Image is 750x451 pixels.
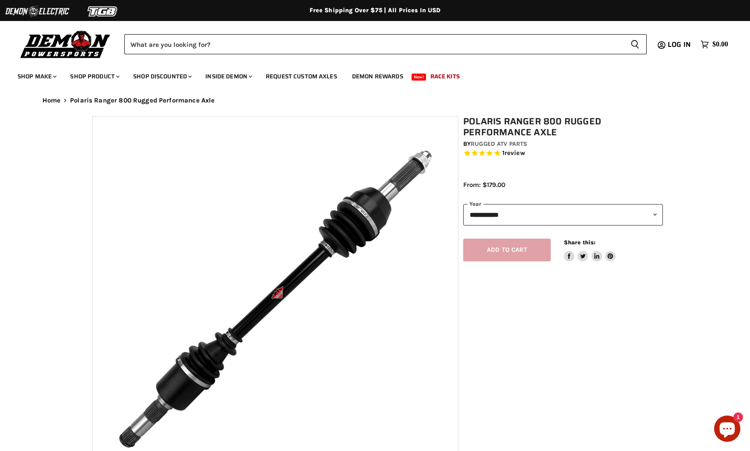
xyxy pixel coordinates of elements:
a: Shop Product [63,67,125,85]
a: Request Custom Axles [259,67,344,85]
span: New! [412,74,426,81]
span: Log in [668,39,691,50]
nav: Breadcrumbs [25,97,725,104]
ul: Main menu [11,64,726,85]
a: Inside Demon [199,67,257,85]
a: Log in [664,41,696,49]
a: $0.00 [696,38,732,51]
img: Demon Powersports [18,28,113,60]
span: Share this: [564,239,595,246]
input: Search [124,34,623,54]
inbox-online-store-chat: Shopify online store chat [711,416,743,444]
span: 1 reviews [502,149,525,157]
h1: Polaris Ranger 800 Rugged Performance Axle [463,116,663,138]
a: Rugged ATV Parts [471,140,527,148]
span: From: $179.00 [463,181,505,189]
a: Shop Make [11,67,62,85]
button: Search [623,34,647,54]
a: Race Kits [424,67,466,85]
a: Shop Discounted [127,67,197,85]
div: by [463,139,663,149]
a: Home [42,97,61,104]
img: Demon Electric Logo 2 [4,3,70,20]
aside: Share this: [564,239,616,262]
a: Demon Rewards [345,67,410,85]
span: $0.00 [712,40,728,49]
span: Rated 5.0 out of 5 stars 1 reviews [463,149,663,158]
span: Polaris Ranger 800 Rugged Performance Axle [70,97,215,104]
select: year [463,204,663,225]
form: Product [124,34,647,54]
div: Free Shipping Over $75 | All Prices In USD [25,7,725,14]
span: review [504,149,525,157]
img: TGB Logo 2 [70,3,136,20]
